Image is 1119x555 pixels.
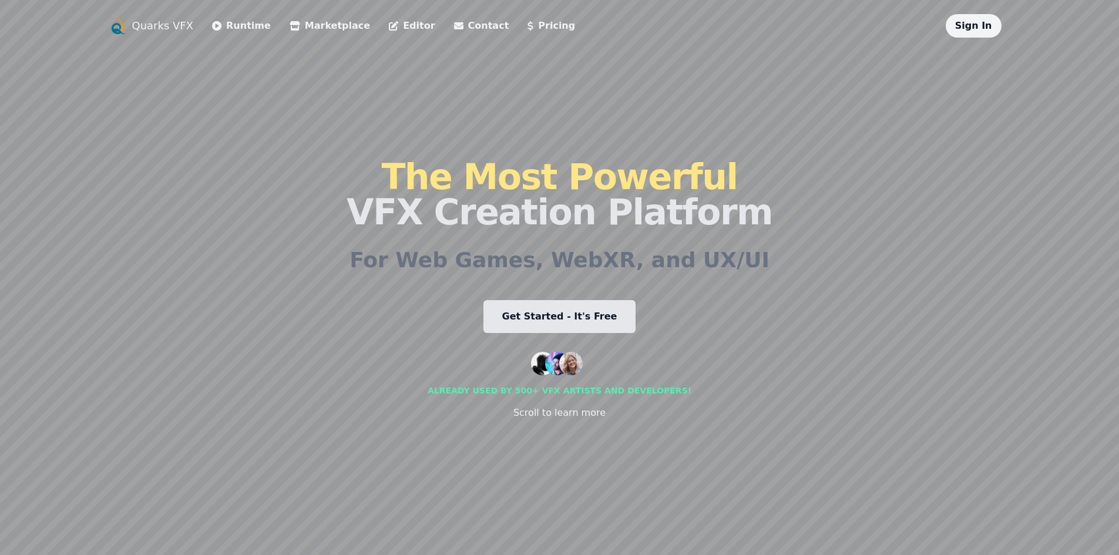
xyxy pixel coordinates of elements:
div: Scroll to learn more [513,406,606,420]
span: The Most Powerful [381,156,737,197]
a: Get Started - It's Free [483,300,636,333]
a: Contact [454,19,509,33]
img: customer 1 [531,352,555,375]
a: Runtime [212,19,271,33]
div: Already used by 500+ vfx artists and developers! [428,385,691,396]
a: Quarks VFX [132,18,194,34]
a: Editor [389,19,435,33]
a: Sign In [955,20,992,31]
a: Pricing [527,19,575,33]
a: Marketplace [290,19,370,33]
img: customer 3 [559,352,583,375]
img: customer 2 [545,352,569,375]
h1: VFX Creation Platform [347,159,772,230]
h2: For Web Games, WebXR, and UX/UI [350,248,769,272]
